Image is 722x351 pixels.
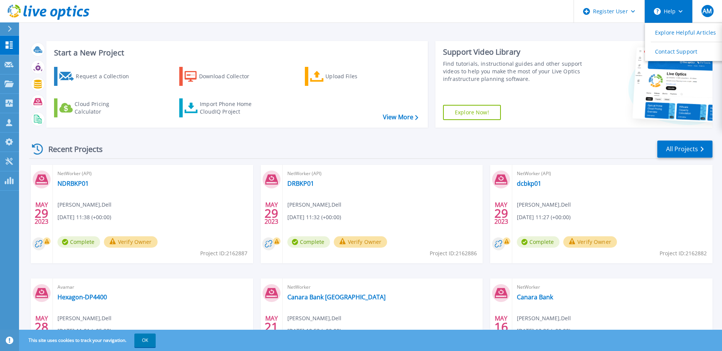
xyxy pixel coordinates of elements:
[287,293,386,301] a: Canara Bank [GEOGRAPHIC_DATA]
[29,140,113,158] div: Recent Projects
[443,47,584,57] div: Support Video Library
[657,141,712,158] a: All Projects
[76,69,137,84] div: Request a Collection
[134,334,156,347] button: OK
[200,249,247,258] span: Project ID: 2162887
[563,236,617,248] button: Verify Owner
[287,314,341,323] span: [PERSON_NAME] , Dell
[494,324,508,330] span: 16
[75,100,135,115] div: Cloud Pricing Calculator
[287,236,330,248] span: Complete
[57,201,112,209] span: [PERSON_NAME] , Dell
[287,327,341,335] span: [DATE] 10:52 (+00:00)
[265,324,278,330] span: 21
[517,293,553,301] a: Canara Bank
[517,213,571,221] span: [DATE] 11:27 (+00:00)
[57,180,89,187] a: NDRBKP01
[517,314,571,323] span: [PERSON_NAME] , Dell
[703,8,712,14] span: AM
[443,60,584,83] div: Find tutorials, instructional guides and other support videos to help you make the most of your L...
[517,201,571,209] span: [PERSON_NAME] , Dell
[517,236,559,248] span: Complete
[287,180,314,187] a: DRBKP01
[35,324,48,330] span: 28
[494,210,508,217] span: 29
[57,293,107,301] a: Hexagon-DP4400
[287,169,478,178] span: NetWorker (API)
[104,236,158,248] button: Verify Owner
[264,199,279,227] div: MAY 2023
[200,100,259,115] div: Import Phone Home CloudIQ Project
[57,169,249,178] span: NetWorker (API)
[57,283,249,291] span: Avamar
[287,283,478,291] span: NetWorker
[54,98,139,117] a: Cloud Pricing Calculator
[57,314,112,323] span: [PERSON_NAME] , Dell
[57,213,111,221] span: [DATE] 11:38 (+00:00)
[57,236,100,248] span: Complete
[265,210,278,217] span: 29
[383,114,418,121] a: View More
[325,69,386,84] div: Upload Files
[305,67,390,86] a: Upload Files
[287,213,341,221] span: [DATE] 11:32 (+00:00)
[57,327,111,335] span: [DATE] 11:01 (+05:30)
[494,313,508,341] div: MAY 2023
[430,249,477,258] span: Project ID: 2162886
[287,201,341,209] span: [PERSON_NAME] , Dell
[517,327,571,335] span: [DATE] 12:26 (+00:00)
[54,67,139,86] a: Request a Collection
[34,313,49,341] div: MAY 2023
[21,334,156,347] span: This site uses cookies to track your navigation.
[334,236,387,248] button: Verify Owner
[517,283,708,291] span: NetWorker
[34,199,49,227] div: MAY 2023
[443,105,501,120] a: Explore Now!
[517,180,541,187] a: dcbkp01
[199,69,260,84] div: Download Collector
[660,249,707,258] span: Project ID: 2162882
[517,169,708,178] span: NetWorker (API)
[54,49,418,57] h3: Start a New Project
[35,210,48,217] span: 29
[179,67,264,86] a: Download Collector
[494,199,508,227] div: MAY 2023
[264,313,279,341] div: MAY 2023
